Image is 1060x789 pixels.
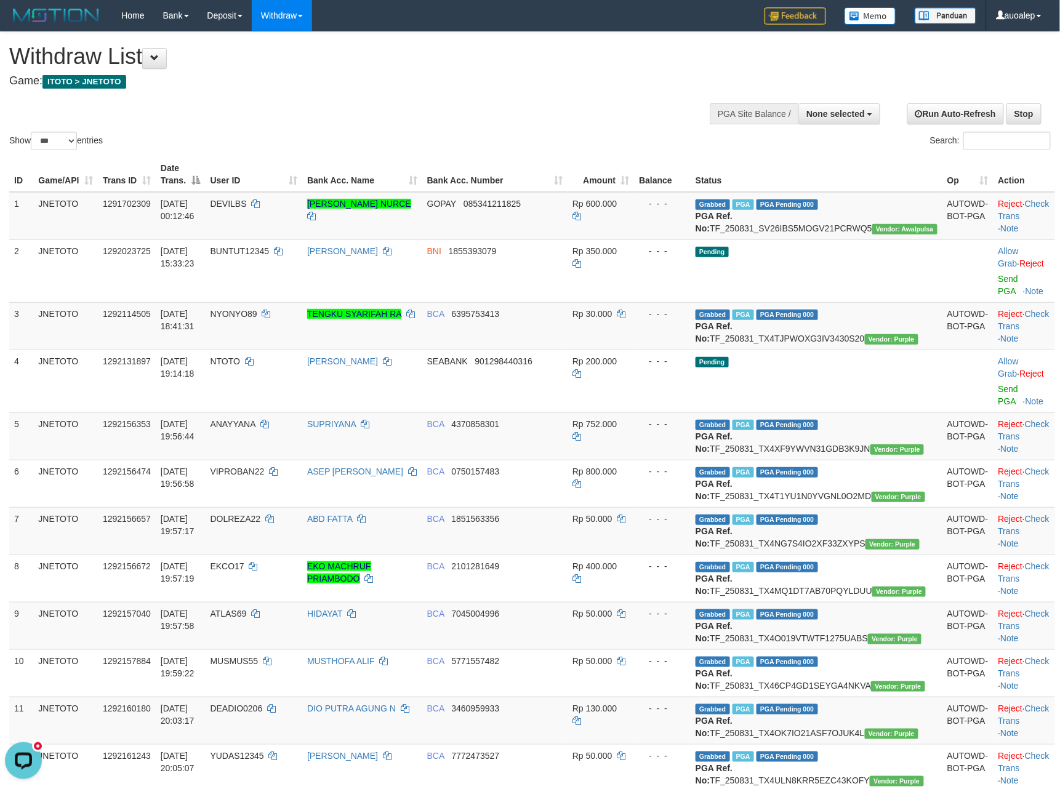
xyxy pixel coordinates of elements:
td: · · [994,555,1055,602]
span: BCA [427,751,444,761]
span: Vendor URL: https://trx4.1velocity.biz [872,587,926,597]
th: Bank Acc. Name: activate to sort column ascending [302,157,422,192]
span: YUDAS12345 [211,751,264,761]
span: Rp 50.000 [572,514,612,524]
span: Copy 3460959933 to clipboard [451,703,499,713]
span: Rp 50.000 [572,609,612,619]
span: [DATE] 19:56:44 [161,419,195,441]
span: Grabbed [696,515,730,525]
span: BCA [427,309,444,319]
td: · · [994,649,1055,697]
img: Feedback.jpg [765,7,826,25]
span: DEADIO0206 [211,703,263,713]
td: 7 [9,507,33,555]
a: Reject [998,467,1023,476]
span: Copy 2101281649 to clipboard [451,561,499,571]
span: BCA [427,561,444,571]
span: NTOTO [211,356,241,366]
b: PGA Ref. No: [696,621,733,643]
a: ASEP [PERSON_NAME] [307,467,403,476]
span: Vendor URL: https://trx4.1velocity.biz [865,334,918,345]
a: Check Trans [998,751,1050,773]
td: · · [994,697,1055,744]
button: Open LiveChat chat widget [5,5,42,42]
td: TF_250831_TX4MQ1DT7AB70PQYLDUU [691,555,942,602]
div: - - - [639,655,686,667]
span: Rp 130.000 [572,703,617,713]
span: [DATE] 19:57:17 [161,514,195,536]
span: Marked by auowiliam [733,199,754,210]
span: Copy 1851563356 to clipboard [451,514,499,524]
span: Vendor URL: https://trx4.1velocity.biz [871,681,925,692]
a: Reject [998,514,1023,524]
div: - - - [639,513,686,525]
span: Copy 6395753413 to clipboard [451,309,499,319]
a: Allow Grab [998,246,1019,268]
span: PGA Pending [757,609,818,620]
div: - - - [639,355,686,367]
a: Send PGA [998,274,1019,296]
a: Note [1000,491,1019,501]
a: Reject [998,703,1023,713]
span: PGA Pending [757,657,818,667]
a: Reject [998,199,1023,209]
span: Rp 30.000 [572,309,612,319]
span: [DATE] 15:33:23 [161,246,195,268]
td: AUTOWD-BOT-PGA [942,412,994,460]
td: 5 [9,412,33,460]
a: Check Trans [998,514,1050,536]
a: Reject [1020,369,1045,378]
span: ATLAS69 [211,609,247,619]
td: JNETOTO [33,302,98,350]
span: · [998,356,1020,378]
span: Copy 5771557482 to clipboard [451,656,499,666]
div: - - - [639,607,686,620]
td: JNETOTO [33,350,98,412]
td: 1 [9,192,33,240]
span: Copy 0750157483 to clipboard [451,467,499,476]
span: Copy 901298440316 to clipboard [475,356,532,366]
th: User ID: activate to sort column ascending [206,157,303,192]
span: Marked by auofahmi [733,657,754,667]
span: Rp 50.000 [572,751,612,761]
span: Vendor URL: https://trx4.1velocity.biz [872,492,925,502]
a: [PERSON_NAME] NURCE [307,199,411,209]
h1: Withdraw List [9,44,694,69]
span: Grabbed [696,657,730,667]
span: Grabbed [696,199,730,210]
span: Marked by auofahmi [733,562,754,572]
span: BCA [427,419,444,429]
span: BCA [427,467,444,476]
span: Marked by auofahmi [733,467,754,478]
td: 6 [9,460,33,507]
a: HIDAYAT [307,609,342,619]
span: Vendor URL: https://trx4.1velocity.biz [865,729,918,739]
b: PGA Ref. No: [696,763,733,785]
span: PGA Pending [757,420,818,430]
a: Check Trans [998,609,1050,631]
b: PGA Ref. No: [696,716,733,738]
a: Note [1000,728,1019,738]
span: 1292156474 [103,467,151,476]
span: Rp 200.000 [572,356,617,366]
th: Action [994,157,1055,192]
td: JNETOTO [33,460,98,507]
a: TENGKU SYARIFAH RA [307,309,401,319]
span: Vendor URL: https://service2.1velocity.biz [872,224,938,234]
a: Reject [998,609,1023,619]
td: 11 [9,697,33,744]
a: Run Auto-Refresh [907,103,1004,124]
td: 8 [9,555,33,602]
td: TF_250831_TX4XF9YWVN31GDB3K9JN [691,412,942,460]
span: DOLREZA22 [211,514,261,524]
td: TF_250831_TX4T1YU1N0YVGNL0O2MD [691,460,942,507]
span: [DATE] 19:59:22 [161,656,195,678]
span: 1292131897 [103,356,151,366]
td: AUTOWD-BOT-PGA [942,649,994,697]
span: PGA Pending [757,704,818,715]
a: [PERSON_NAME] [307,246,378,256]
span: 1292160180 [103,703,151,713]
div: - - - [639,465,686,478]
span: Vendor URL: https://trx4.1velocity.biz [870,776,923,787]
td: TF_250831_TX4NG7S4IO2XF33ZXYPS [691,507,942,555]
